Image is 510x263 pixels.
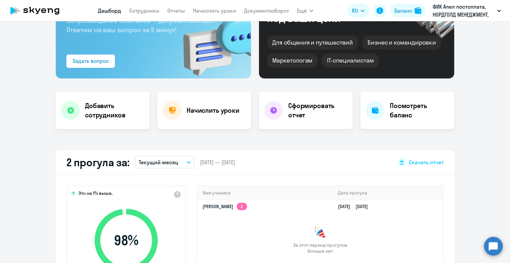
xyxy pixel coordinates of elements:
a: Сотрудники [129,7,159,14]
div: IT-специалистам [322,54,379,67]
span: RU [352,7,358,15]
div: Для общения и путешествий [267,36,358,50]
button: Задать вопрос [66,55,115,68]
p: Текущий месяц [139,158,178,166]
div: Маркетологам [267,54,318,67]
span: Скачать отчет [409,159,444,166]
span: За этот период прогулов больше нет [292,242,348,254]
button: ФИК Алел постоплата, НОРДГОЛД МЕНЕДЖМЕНТ, ООО [429,3,504,19]
a: [PERSON_NAME]2 [203,203,247,209]
h4: Сформировать отчет [288,101,347,120]
button: Текущий месяц [135,156,195,169]
h2: 2 прогула за: [66,156,129,169]
th: Дата прогула [333,186,443,200]
span: Это на 1% выше, [78,190,113,198]
img: bg-img [174,4,251,78]
h4: Начислить уроки [187,106,239,115]
a: [DATE][DATE] [338,203,373,209]
a: Документооборот [244,7,289,14]
a: Начислить уроки [193,7,236,14]
img: congrats [313,226,327,239]
th: Имя ученика [197,186,333,200]
div: Баланс [394,7,412,15]
button: Балансbalance [390,4,425,17]
h4: Посмотреть баланс [390,101,449,120]
p: ФИК Алел постоплата, НОРДГОЛД МЕНЕДЖМЕНТ, ООО [433,3,494,19]
div: Задать вопрос [72,57,109,65]
button: Ещё [297,4,313,17]
span: Ещё [297,7,307,15]
app-skyeng-badge: 2 [237,203,247,210]
a: Отчеты [167,7,185,14]
img: balance [415,7,421,14]
div: Бизнес и командировки [362,36,441,50]
h4: Добавить сотрудников [85,101,144,120]
button: RU [347,4,369,17]
a: Дашборд [98,7,121,14]
div: Курсы английского под ваши цели [267,1,381,24]
span: 98 % [88,232,164,248]
span: [DATE] — [DATE] [200,159,235,166]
